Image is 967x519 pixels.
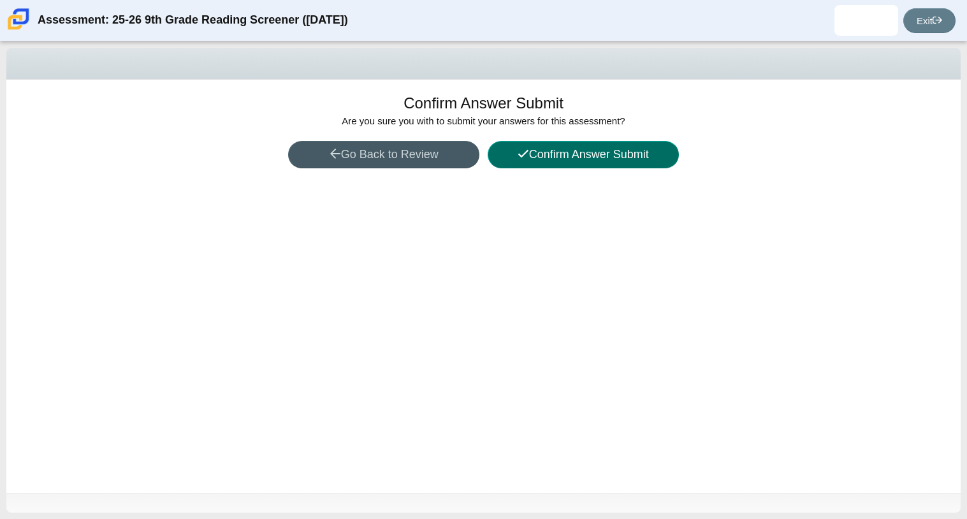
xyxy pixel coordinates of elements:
[488,141,679,168] button: Confirm Answer Submit
[38,5,348,36] div: Assessment: 25-26 9th Grade Reading Screener ([DATE])
[856,10,876,31] img: nyzaiah.lopez.n6nzCb
[5,6,32,33] img: Carmen School of Science & Technology
[288,141,479,168] button: Go Back to Review
[5,24,32,34] a: Carmen School of Science & Technology
[342,115,625,126] span: Are you sure you with to submit your answers for this assessment?
[903,8,956,33] a: Exit
[404,92,563,114] h1: Confirm Answer Submit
